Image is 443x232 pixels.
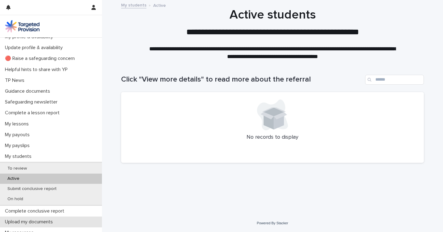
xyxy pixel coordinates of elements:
[121,1,146,8] a: My students
[153,2,166,8] p: Active
[2,88,55,94] p: Guidance documents
[2,154,36,159] p: My students
[2,56,80,61] p: 🔴 Raise a safeguarding concern
[2,143,35,149] p: My payslips
[2,219,58,225] p: Upload my documents
[2,110,65,116] p: Complete a lesson report
[2,45,68,51] p: Update profile & availability
[121,7,424,22] h1: Active students
[2,176,24,181] p: Active
[2,121,34,127] p: My lessons
[2,196,28,202] p: On hold
[257,221,288,225] a: Powered By Stacker
[2,99,62,105] p: Safeguarding newsletter
[5,20,40,32] img: M5nRWzHhSzIhMunXDL62
[2,67,73,73] p: Helpful hints to share with YP
[365,75,424,85] input: Search
[2,208,69,214] p: Complete conclusive report
[2,166,32,171] p: To review
[2,186,61,192] p: Submit conclusive report
[2,132,35,138] p: My payouts
[129,134,416,141] p: No records to display
[2,78,29,83] p: TP News
[121,75,363,84] h1: Click "View more details" to read more about the referral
